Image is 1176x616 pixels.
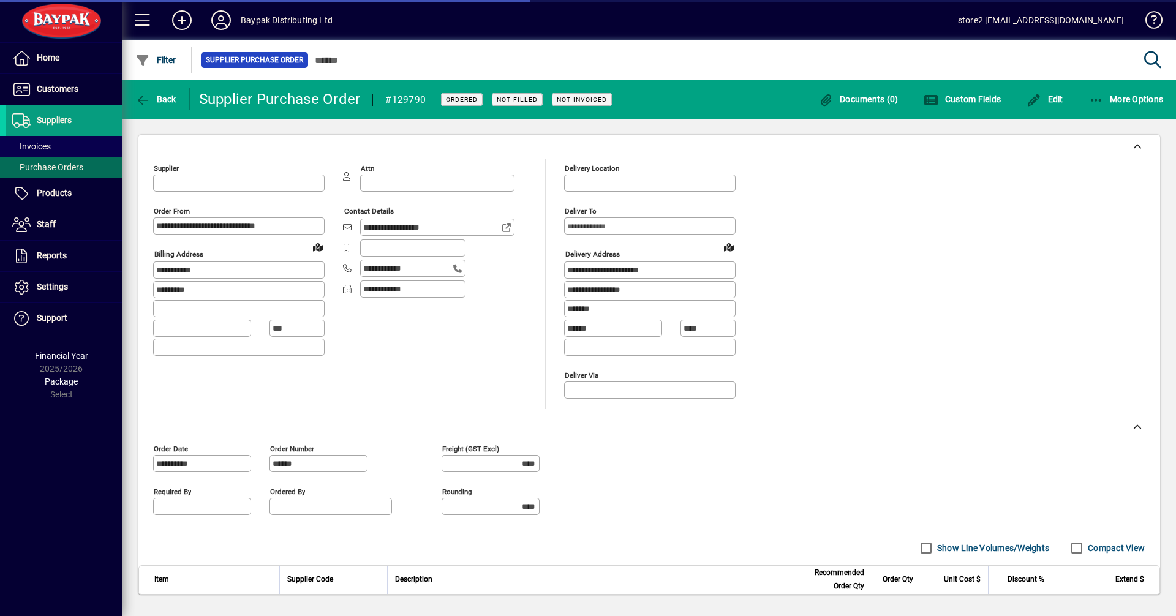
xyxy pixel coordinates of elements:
[395,573,432,586] span: Description
[815,566,864,593] span: Recommended Order Qty
[308,237,328,257] a: View on map
[1089,94,1164,104] span: More Options
[6,178,123,209] a: Products
[1027,94,1063,104] span: Edit
[816,88,902,110] button: Documents (0)
[442,444,499,453] mat-label: Freight (GST excl)
[565,164,619,173] mat-label: Delivery Location
[12,162,83,172] span: Purchase Orders
[6,272,123,302] a: Settings
[37,188,72,198] span: Products
[6,157,123,178] a: Purchase Orders
[385,90,426,110] div: #129790
[361,164,374,173] mat-label: Attn
[154,487,191,495] mat-label: Required by
[132,88,179,110] button: Back
[135,94,176,104] span: Back
[12,141,51,151] span: Invoices
[270,487,305,495] mat-label: Ordered by
[154,573,169,586] span: Item
[37,84,78,94] span: Customers
[924,94,1001,104] span: Custom Fields
[162,9,202,31] button: Add
[565,370,598,379] mat-label: Deliver via
[1136,2,1161,42] a: Knowledge Base
[37,219,56,229] span: Staff
[883,573,913,586] span: Order Qty
[1008,573,1044,586] span: Discount %
[1085,542,1145,554] label: Compact View
[497,96,538,103] span: Not Filled
[565,207,597,216] mat-label: Deliver To
[944,573,981,586] span: Unit Cost $
[123,88,190,110] app-page-header-button: Back
[45,377,78,386] span: Package
[819,94,899,104] span: Documents (0)
[6,209,123,240] a: Staff
[135,55,176,65] span: Filter
[557,96,607,103] span: Not Invoiced
[37,115,72,125] span: Suppliers
[1115,573,1144,586] span: Extend $
[202,9,241,31] button: Profile
[1023,88,1066,110] button: Edit
[206,54,303,66] span: Supplier Purchase Order
[6,43,123,73] a: Home
[270,444,314,453] mat-label: Order number
[6,303,123,334] a: Support
[6,136,123,157] a: Invoices
[446,96,478,103] span: Ordered
[154,164,179,173] mat-label: Supplier
[37,250,67,260] span: Reports
[37,313,67,323] span: Support
[241,10,333,30] div: Baypak Distributing Ltd
[199,89,361,109] div: Supplier Purchase Order
[35,351,88,361] span: Financial Year
[935,542,1049,554] label: Show Line Volumes/Weights
[719,237,739,257] a: View on map
[154,444,188,453] mat-label: Order date
[132,49,179,71] button: Filter
[442,487,472,495] mat-label: Rounding
[921,88,1004,110] button: Custom Fields
[958,10,1124,30] div: store2 [EMAIL_ADDRESS][DOMAIN_NAME]
[37,53,59,62] span: Home
[37,282,68,291] span: Settings
[154,207,190,216] mat-label: Order from
[1086,88,1167,110] button: More Options
[287,573,333,586] span: Supplier Code
[6,74,123,105] a: Customers
[6,241,123,271] a: Reports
